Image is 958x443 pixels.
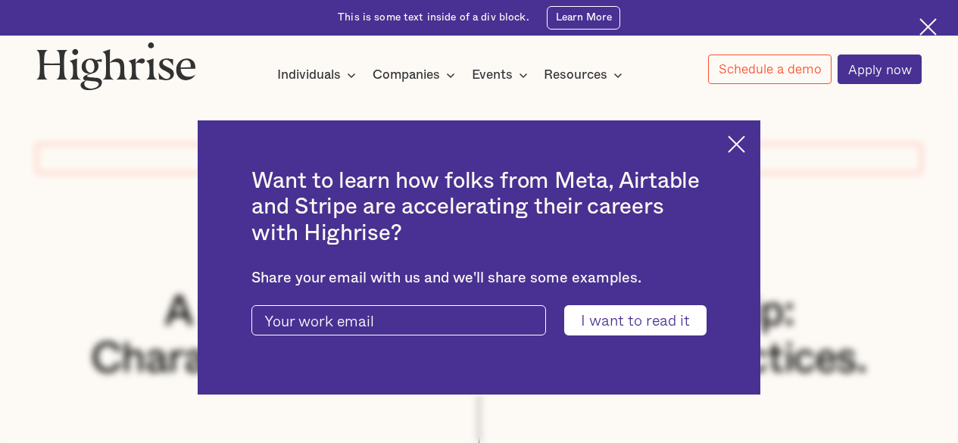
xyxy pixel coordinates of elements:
input: Your work email [251,305,545,335]
form: current-ascender-blog-article-modal-form [251,305,706,335]
a: Schedule a demo [708,55,832,84]
div: Resources [544,66,607,84]
h2: Want to learn how folks from Meta, Airtable and Stripe are accelerating their careers with Highrise? [251,168,706,246]
img: Highrise logo [36,42,196,90]
img: Cross icon [919,18,937,36]
div: Companies [373,66,440,84]
img: Cross icon [728,136,745,153]
div: Events [472,66,532,84]
div: This is some text inside of a div block. [338,11,529,25]
div: Events [472,66,513,84]
div: Individuals [277,66,360,84]
input: I want to read it [564,305,706,335]
div: Share your email with us and we'll share some examples. [251,270,706,287]
a: Apply now [838,55,922,84]
a: Learn More [547,6,620,30]
div: Individuals [277,66,341,84]
div: Companies [373,66,460,84]
div: Resources [544,66,627,84]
